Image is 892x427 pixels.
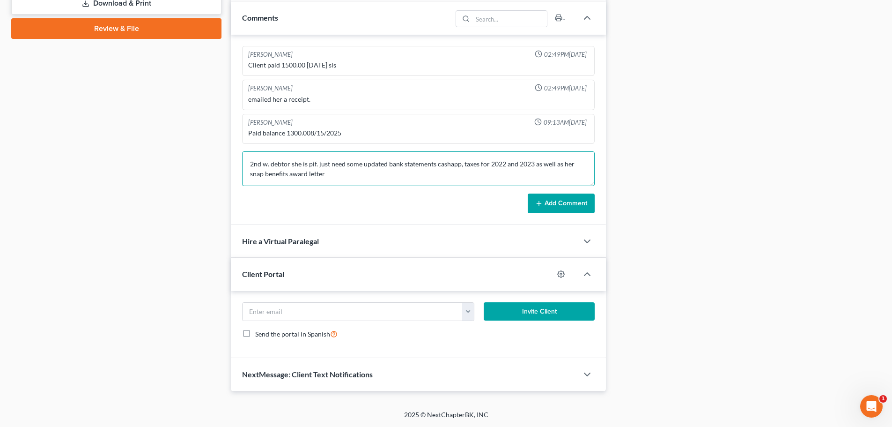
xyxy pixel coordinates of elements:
[179,410,713,427] div: 2025 © NextChapterBK, INC
[248,95,589,104] div: emailed her a receipt.
[544,84,587,93] span: 02:49PM[DATE]
[860,395,883,418] iframe: Intercom live chat
[879,395,887,403] span: 1
[243,303,463,321] input: Enter email
[248,128,589,138] div: Paid balance 1300.008/15/2025
[473,11,547,27] input: Search...
[484,302,595,321] button: Invite Client
[242,370,373,379] span: NextMessage: Client Text Notifications
[248,84,293,93] div: [PERSON_NAME]
[248,50,293,59] div: [PERSON_NAME]
[242,13,278,22] span: Comments
[242,237,319,246] span: Hire a Virtual Paralegal
[248,60,589,70] div: Client paid 1500.00 [DATE] sls
[255,330,330,338] span: Send the portal in Spanish
[528,194,595,213] button: Add Comment
[544,118,587,127] span: 09:13AM[DATE]
[544,50,587,59] span: 02:49PM[DATE]
[11,18,221,39] a: Review & File
[242,270,284,278] span: Client Portal
[248,118,293,127] div: [PERSON_NAME]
